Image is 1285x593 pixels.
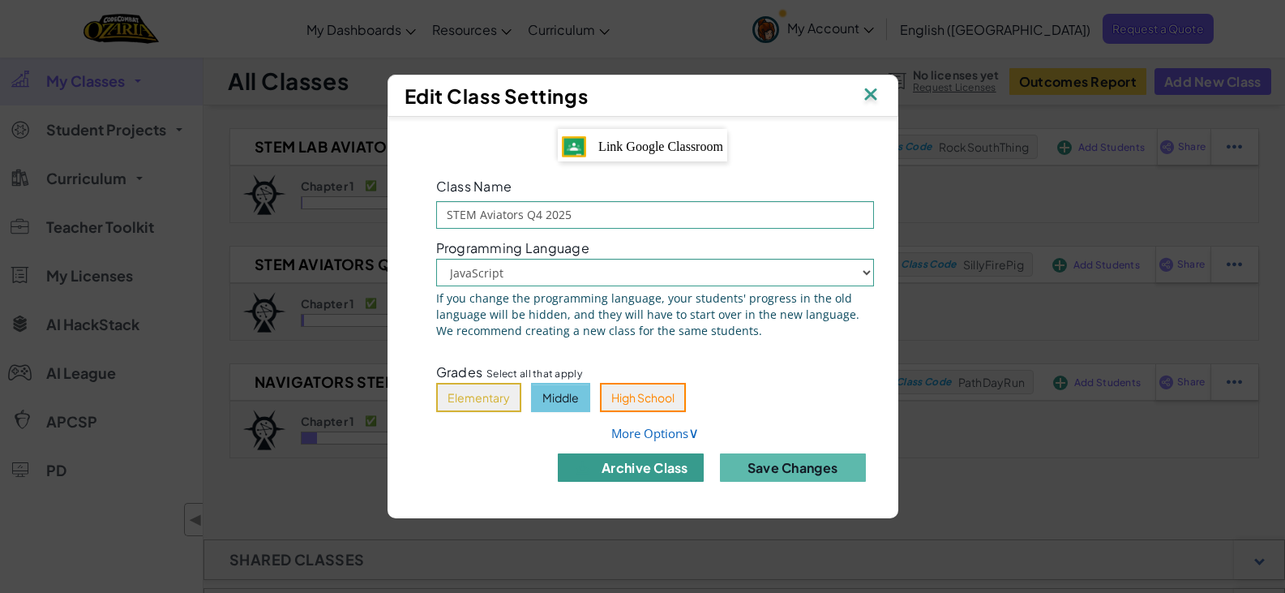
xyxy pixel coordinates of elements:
button: High School [600,383,686,412]
button: Save Changes [720,453,866,482]
span: Select all that apply [486,366,582,381]
span: Grades [436,363,483,380]
button: archive class [558,453,704,482]
button: Middle [531,383,590,412]
span: Edit Class Settings [405,84,589,108]
img: IconGoogleClassroom.svg [562,136,586,157]
span: ∨ [688,423,699,442]
span: If you change the programming language, your students' progress in the old language will be hidde... [436,290,874,339]
span: Class Name [436,178,512,195]
span: Programming Language [436,241,589,255]
span: Link Google Classroom [598,140,723,153]
img: IconClose.svg [860,84,881,108]
a: More Options [611,425,699,441]
img: IconArchive.svg [572,458,593,478]
button: Elementary [436,383,521,412]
